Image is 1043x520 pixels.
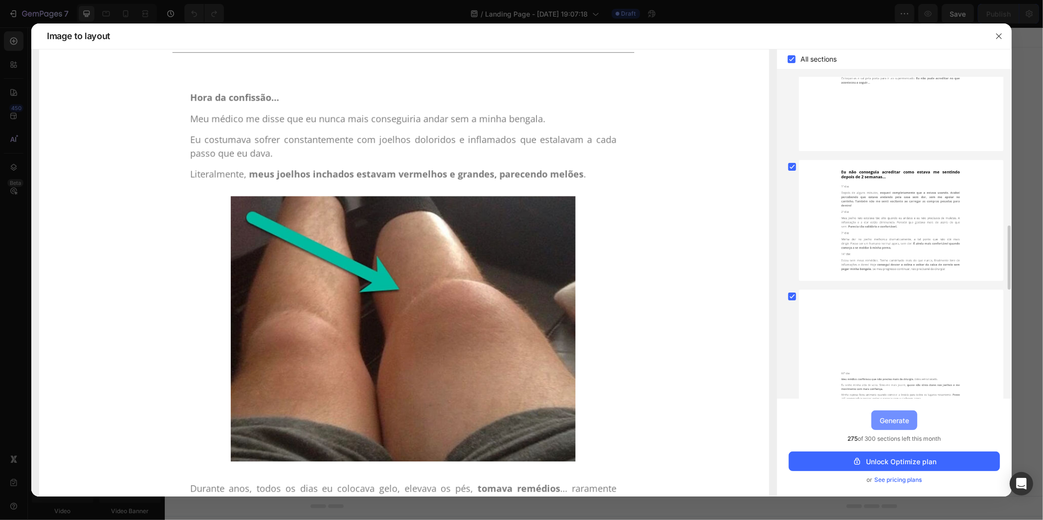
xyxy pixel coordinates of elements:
[47,30,110,42] span: Image to layout
[441,269,510,288] button: Add elements
[848,435,858,442] span: 275
[848,434,941,444] span: of 300 sections left this month
[852,456,936,467] div: Unlock Optimize plan
[374,323,505,331] div: Start with Generating from URL or image
[380,249,498,261] div: Start with Sections from sidebar
[880,415,909,426] div: Generate
[800,53,837,65] span: All sections
[871,410,917,430] button: Generate
[789,452,1000,471] button: Unlock Optimize plan
[368,269,435,288] button: Add sections
[875,475,922,485] span: See pricing plans
[789,475,1000,485] div: or
[1010,472,1033,496] div: Open Intercom Messenger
